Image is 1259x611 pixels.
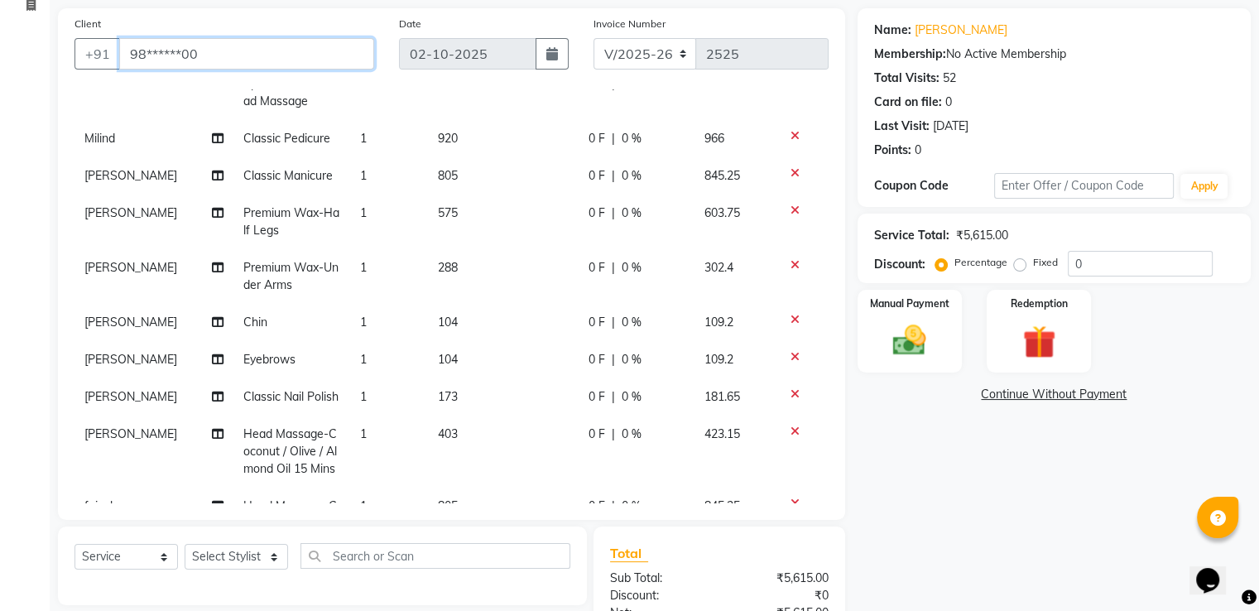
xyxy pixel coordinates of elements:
[360,498,367,513] span: 1
[589,388,605,406] span: 0 F
[882,321,936,359] img: _cash.svg
[589,167,605,185] span: 0 F
[360,168,367,183] span: 1
[84,498,113,513] span: faisal
[360,205,367,220] span: 1
[438,315,458,330] span: 104
[360,260,367,275] span: 1
[1012,321,1066,363] img: _gift.svg
[704,498,740,513] span: 845.25
[622,167,642,185] span: 0 %
[589,498,605,515] span: 0 F
[874,94,942,111] div: Card on file:
[612,388,615,406] span: |
[915,22,1007,39] a: [PERSON_NAME]
[719,570,841,587] div: ₹5,615.00
[704,315,733,330] span: 109.2
[704,260,733,275] span: 302.4
[622,426,642,443] span: 0 %
[360,131,367,146] span: 1
[589,426,605,443] span: 0 F
[874,70,939,87] div: Total Visits:
[874,22,911,39] div: Name:
[622,388,642,406] span: 0 %
[598,570,719,587] div: Sub Total:
[612,204,615,222] span: |
[612,426,615,443] span: |
[861,386,1247,403] a: Continue Without Payment
[956,227,1008,244] div: ₹5,615.00
[243,498,337,548] span: Head Massage-Coconut / Olive / Almond Oil 30 Mins
[915,142,921,159] div: 0
[438,389,458,404] span: 173
[1011,296,1068,311] label: Redemption
[84,426,177,441] span: [PERSON_NAME]
[874,46,1234,63] div: No Active Membership
[704,131,724,146] span: 966
[622,314,642,331] span: 0 %
[612,167,615,185] span: |
[438,131,458,146] span: 920
[84,260,177,275] span: [PERSON_NAME]
[243,260,339,292] span: Premium Wax-Under Arms
[622,259,642,277] span: 0 %
[612,314,615,331] span: |
[438,498,458,513] span: 805
[243,352,296,367] span: Eyebrows
[438,352,458,367] span: 104
[243,205,339,238] span: Premium Wax-Half Legs
[438,260,458,275] span: 288
[243,315,267,330] span: Chin
[598,587,719,604] div: Discount:
[870,296,949,311] label: Manual Payment
[589,259,605,277] span: 0 F
[84,389,177,404] span: [PERSON_NAME]
[874,118,930,135] div: Last Visit:
[994,173,1175,199] input: Enter Offer / Coupon Code
[612,498,615,515] span: |
[84,205,177,220] span: [PERSON_NAME]
[243,131,330,146] span: Classic Pedicure
[243,389,339,404] span: Classic Nail Polish
[622,204,642,222] span: 0 %
[622,498,642,515] span: 0 %
[438,426,458,441] span: 403
[360,352,367,367] span: 1
[874,46,946,63] div: Membership:
[704,205,740,220] span: 603.75
[243,426,337,476] span: Head Massage-Coconut / Olive / Almond Oil 15 Mins
[74,38,121,70] button: +91
[243,168,333,183] span: Classic Manicure
[1189,545,1242,594] iframe: chat widget
[399,17,421,31] label: Date
[612,259,615,277] span: |
[360,389,367,404] span: 1
[438,205,458,220] span: 575
[84,315,177,330] span: [PERSON_NAME]
[589,314,605,331] span: 0 F
[1180,174,1228,199] button: Apply
[943,70,956,87] div: 52
[704,352,733,367] span: 109.2
[954,255,1007,270] label: Percentage
[704,426,740,441] span: 423.15
[622,351,642,368] span: 0 %
[704,168,740,183] span: 845.25
[933,118,968,135] div: [DATE]
[622,130,642,147] span: 0 %
[874,177,994,195] div: Coupon Code
[1033,255,1058,270] label: Fixed
[360,426,367,441] span: 1
[719,587,841,604] div: ₹0
[945,94,952,111] div: 0
[593,17,666,31] label: Invoice Number
[874,142,911,159] div: Points:
[874,256,925,273] div: Discount:
[74,17,101,31] label: Client
[119,38,374,70] input: Search by Name/Mobile/Email/Code
[84,131,115,146] span: Milind
[84,168,177,183] span: [PERSON_NAME]
[612,130,615,147] span: |
[589,351,605,368] span: 0 F
[438,168,458,183] span: 805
